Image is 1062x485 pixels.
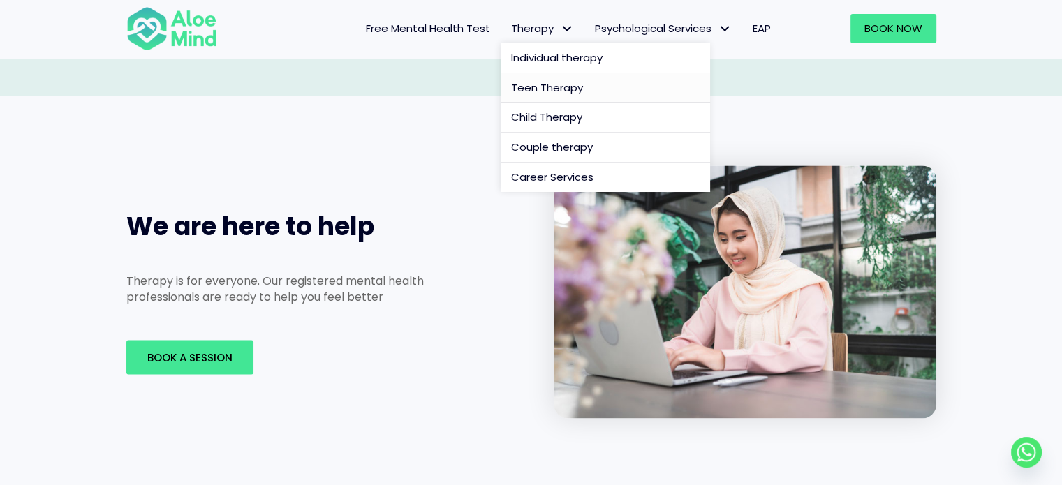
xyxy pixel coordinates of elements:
[742,14,781,43] a: EAP
[511,50,603,65] span: Individual therapy
[501,133,710,163] a: Couple therapy
[557,19,577,39] span: Therapy: submenu
[147,350,233,365] span: Book A Session
[511,170,593,184] span: Career Services
[584,14,742,43] a: Psychological ServicesPsychological Services: submenu
[511,140,593,154] span: Couple therapy
[501,73,710,103] a: Teen Therapy
[511,80,583,95] span: Teen Therapy
[235,14,781,43] nav: Menu
[501,103,710,133] a: Child Therapy
[511,110,582,124] span: Child Therapy
[126,209,374,244] span: We are here to help
[850,14,936,43] a: Book Now
[126,273,470,305] p: Therapy is for everyone. Our registered mental health professionals are ready to help you feel be...
[355,14,501,43] a: Free Mental Health Test
[595,21,732,36] span: Psychological Services
[753,21,771,36] span: EAP
[366,21,490,36] span: Free Mental Health Test
[126,6,217,52] img: Aloe mind Logo
[1011,437,1042,468] a: Whatsapp
[511,21,574,36] span: Therapy
[715,19,735,39] span: Psychological Services: submenu
[501,43,710,73] a: Individual therapy
[864,21,922,36] span: Book Now
[501,163,710,192] a: Career Services
[554,165,936,417] img: asian-laptop-session
[501,14,584,43] a: TherapyTherapy: submenu
[126,340,253,374] a: Book A Session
